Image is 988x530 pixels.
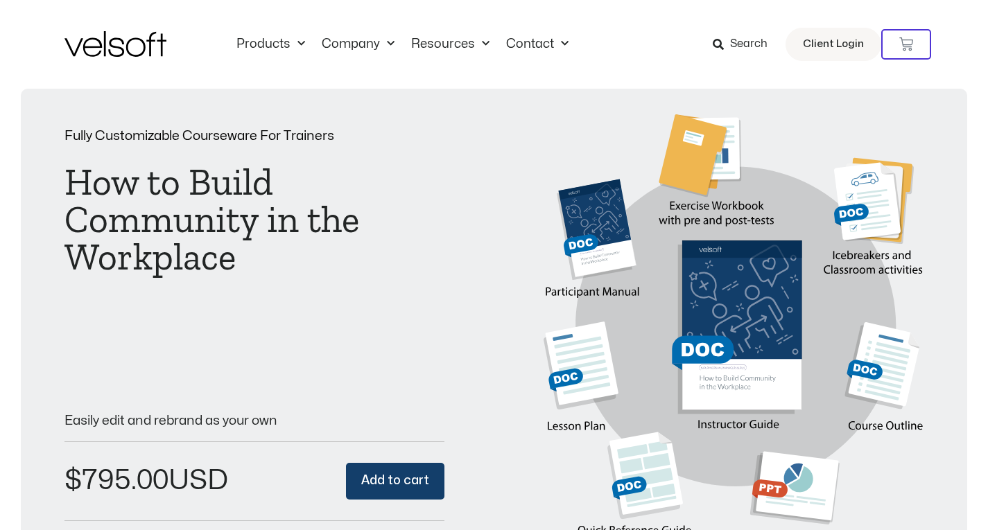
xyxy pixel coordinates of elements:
span: $ [64,467,82,494]
img: Velsoft Training Materials [64,31,166,57]
button: Add to cart [346,463,444,500]
iframe: chat widget [812,500,981,530]
a: Search [713,33,777,56]
p: Easily edit and rebrand as your own [64,414,445,427]
nav: Menu [228,37,577,52]
a: ResourcesMenu Toggle [403,37,498,52]
span: Search [730,35,768,53]
p: Fully Customizable Courseware For Trainers [64,130,445,143]
h1: How to Build Community in the Workplace [64,164,445,276]
span: Client Login [803,35,864,53]
a: Client Login [786,28,881,61]
a: CompanyMenu Toggle [313,37,403,52]
a: ContactMenu Toggle [498,37,577,52]
bdi: 795.00 [64,467,168,494]
a: ProductsMenu Toggle [228,37,313,52]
